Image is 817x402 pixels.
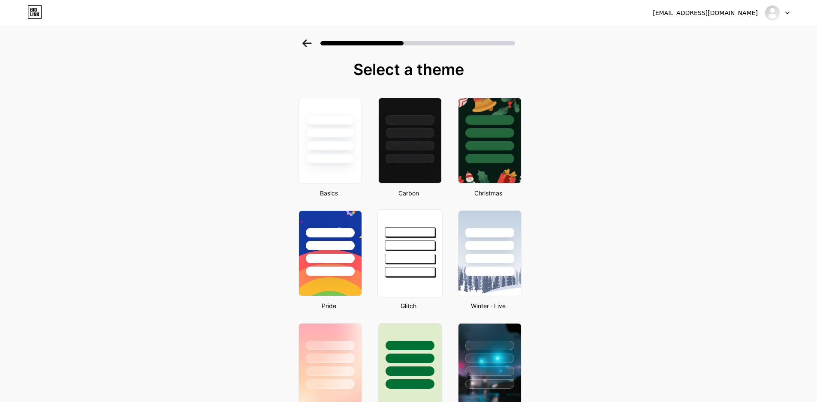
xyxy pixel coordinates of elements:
div: Select a theme [295,61,522,78]
div: Pride [296,301,362,310]
img: Đâu Pan [764,5,781,21]
div: Basics [296,189,362,198]
div: Glitch [376,301,442,310]
div: Carbon [376,189,442,198]
div: [EMAIL_ADDRESS][DOMAIN_NAME] [653,9,758,18]
div: Christmas [455,189,522,198]
div: Winter · Live [455,301,522,310]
